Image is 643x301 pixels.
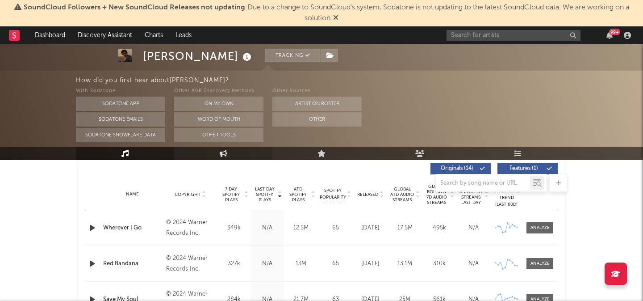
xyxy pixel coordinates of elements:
[390,224,420,233] div: 17.5M
[174,128,263,142] button: Other Tools
[76,97,165,111] button: Sodatone App
[143,49,254,64] div: [PERSON_NAME]
[219,224,248,233] div: 349k
[138,26,169,44] a: Charts
[497,163,558,174] button: Features(1)
[355,224,385,233] div: [DATE]
[272,97,362,111] button: Artist on Roster
[219,259,248,268] div: 327k
[320,224,351,233] div: 65
[103,259,162,268] a: Red Bandana
[436,166,477,171] span: Originals ( 14 )
[175,192,200,197] span: Copyright
[424,259,454,268] div: 310k
[286,187,310,203] span: ATD Spotify Plays
[424,224,454,233] div: 495k
[447,30,580,41] input: Search for artists
[76,112,165,127] button: Sodatone Emails
[355,259,385,268] div: [DATE]
[493,181,520,208] div: Global Streaming Trend (Last 60D)
[272,112,362,127] button: Other
[357,192,378,197] span: Released
[424,184,449,205] span: Global Rolling 7D Audio Streams
[166,253,215,275] div: © 2024 Warner Records Inc.
[174,97,263,111] button: On My Own
[320,187,346,201] span: Spotify Popularity
[606,32,613,39] button: 99+
[459,184,483,205] span: Estimated % Playlist Streams Last Day
[169,26,198,44] a: Leads
[219,187,243,203] span: 7 Day Spotify Plays
[76,86,165,97] div: With Sodatone
[253,187,276,203] span: Last Day Spotify Plays
[265,49,321,62] button: Tracking
[286,259,315,268] div: 13M
[436,180,530,187] input: Search by song name or URL
[459,259,489,268] div: N/A
[103,224,162,233] a: Wherever I Go
[609,29,620,35] div: 99 +
[76,75,643,86] div: How did you first hear about [PERSON_NAME] ?
[24,4,245,11] span: SoundCloud Followers + New SoundCloud Releases not updating
[333,15,338,22] span: Dismiss
[24,4,629,22] span: : Due to a change to SoundCloud's system, Sodatone is not updating to the latest SoundCloud data....
[76,128,165,142] button: Sodatone Snowflake Data
[71,26,138,44] a: Discovery Assistant
[390,187,414,203] span: Global ATD Audio Streams
[166,217,215,239] div: © 2024 Warner Records Inc.
[174,112,263,127] button: Word Of Mouth
[272,86,362,97] div: Other Sources
[503,166,544,171] span: Features ( 1 )
[174,86,263,97] div: Other A&R Discovery Methods
[103,191,162,198] div: Name
[320,259,351,268] div: 65
[253,224,282,233] div: N/A
[430,163,491,174] button: Originals(14)
[253,259,282,268] div: N/A
[29,26,71,44] a: Dashboard
[390,259,420,268] div: 13.1M
[286,224,315,233] div: 12.5M
[459,224,489,233] div: N/A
